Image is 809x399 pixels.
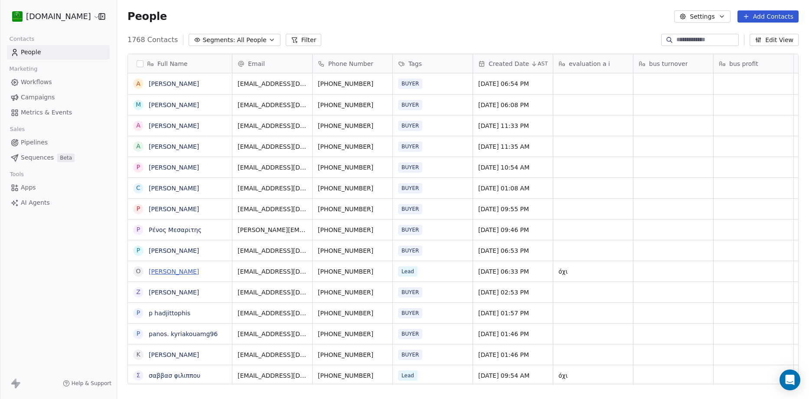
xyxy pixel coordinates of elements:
[538,60,548,67] span: AST
[318,267,387,276] span: [PHONE_NUMBER]
[248,59,265,68] span: Email
[750,34,799,46] button: Edit View
[137,246,140,255] div: P
[478,79,548,88] span: [DATE] 06:54 PM
[137,371,140,380] div: σ
[238,163,307,172] span: [EMAIL_ADDRESS][DOMAIN_NAME]
[398,329,422,339] span: BUYER
[398,287,422,298] span: BUYER
[398,78,422,89] span: BUYER
[232,54,312,73] div: Email
[478,246,548,255] span: [DATE] 06:53 PM
[238,267,307,276] span: [EMAIL_ADDRESS][DOMAIN_NAME]
[21,183,36,192] span: Apps
[136,350,140,359] div: K
[237,36,266,45] span: All People
[202,36,235,45] span: Segments:
[478,330,548,338] span: [DATE] 01:46 PM
[478,371,548,380] span: [DATE] 09:54 AM
[149,101,199,108] a: [PERSON_NAME]
[318,101,387,109] span: [PHONE_NUMBER]
[238,184,307,193] span: [EMAIL_ADDRESS][DOMAIN_NAME]
[149,247,199,254] a: [PERSON_NAME]
[318,309,387,317] span: [PHONE_NUMBER]
[149,185,199,192] a: [PERSON_NAME]
[398,121,422,131] span: BUYER
[149,351,199,358] a: [PERSON_NAME]
[149,268,199,275] a: [PERSON_NAME]
[21,78,52,87] span: Workflows
[318,163,387,172] span: [PHONE_NUMBER]
[569,59,610,68] span: evaluation a i
[318,246,387,255] span: [PHONE_NUMBER]
[649,59,688,68] span: bus turnover
[21,138,48,147] span: Pipelines
[7,180,110,195] a: Apps
[558,371,628,380] span: όχι
[137,329,140,338] div: p
[478,267,548,276] span: [DATE] 06:33 PM
[136,183,140,193] div: C
[478,142,548,151] span: [DATE] 11:35 AM
[136,142,140,151] div: A
[558,267,628,276] span: όχι
[478,163,548,172] span: [DATE] 10:54 AM
[478,101,548,109] span: [DATE] 06:08 PM
[398,183,422,193] span: BUYER
[398,245,422,256] span: BUYER
[398,204,422,214] span: BUYER
[238,226,307,234] span: [PERSON_NAME][EMAIL_ADDRESS][DOMAIN_NAME]
[21,108,72,117] span: Metrics & Events
[478,121,548,130] span: [DATE] 11:33 PM
[318,184,387,193] span: [PHONE_NUMBER]
[633,54,713,73] div: bus turnover
[238,121,307,130] span: [EMAIL_ADDRESS][DOMAIN_NAME]
[780,370,800,390] div: Open Intercom Messenger
[398,225,422,235] span: BUYER
[398,141,422,152] span: BUYER
[398,162,422,173] span: BUYER
[128,54,232,73] div: Full Name
[238,371,307,380] span: [EMAIL_ADDRESS][DOMAIN_NAME]
[473,54,553,73] div: Created DateAST
[729,59,758,68] span: bus profit
[149,330,218,337] a: panos. kyriakouamg96
[149,310,190,317] a: p hadjittophis
[7,45,110,59] a: People
[7,105,110,120] a: Metrics & Events
[63,380,111,387] a: Help & Support
[137,163,140,172] div: P
[136,100,141,109] div: M
[149,143,199,150] a: [PERSON_NAME]
[127,35,178,45] span: 1768 Contacts
[21,48,41,57] span: People
[21,198,50,207] span: AI Agents
[489,59,529,68] span: Created Date
[238,246,307,255] span: [EMAIL_ADDRESS][DOMAIN_NAME]
[328,59,373,68] span: Phone Number
[6,62,41,75] span: Marketing
[398,370,418,381] span: Lead
[149,226,202,233] a: Ρένος Μεσαριτης
[7,75,110,89] a: Workflows
[318,121,387,130] span: [PHONE_NUMBER]
[478,184,548,193] span: [DATE] 01:08 AM
[238,101,307,109] span: [EMAIL_ADDRESS][DOMAIN_NAME]
[238,309,307,317] span: [EMAIL_ADDRESS][DOMAIN_NAME]
[157,59,188,68] span: Full Name
[318,142,387,151] span: [PHONE_NUMBER]
[6,123,29,136] span: Sales
[318,371,387,380] span: [PHONE_NUMBER]
[6,168,27,181] span: Tools
[238,142,307,151] span: [EMAIL_ADDRESS][DOMAIN_NAME]
[7,196,110,210] a: AI Agents
[21,93,55,102] span: Campaigns
[478,309,548,317] span: [DATE] 01:57 PM
[318,205,387,213] span: [PHONE_NUMBER]
[136,267,140,276] div: O
[149,206,199,213] a: [PERSON_NAME]
[21,153,54,162] span: Sequences
[7,90,110,105] a: Campaigns
[318,226,387,234] span: [PHONE_NUMBER]
[127,10,167,23] span: People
